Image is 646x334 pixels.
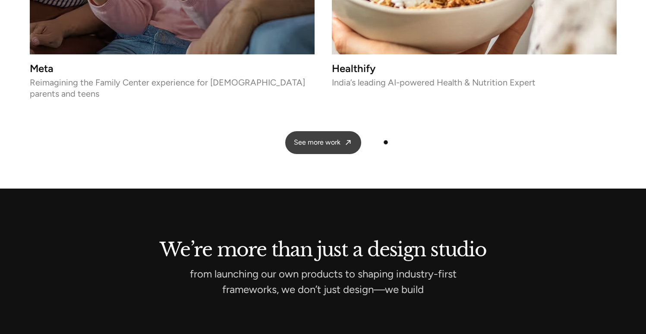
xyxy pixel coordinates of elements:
[30,65,315,72] h3: Meta
[332,65,617,72] h3: Healthify
[285,131,361,154] a: See more work
[161,270,485,293] p: from launching our own products to shaping industry-first frameworks, we don’t just design—we build
[30,240,617,256] h2: We’re more than just a design studio
[294,138,340,147] span: See more work
[332,79,617,85] p: India’s leading AI-powered Health & Nutrition Expert
[30,79,315,97] p: Reimagining the Family Center experience for [DEMOGRAPHIC_DATA] parents and teens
